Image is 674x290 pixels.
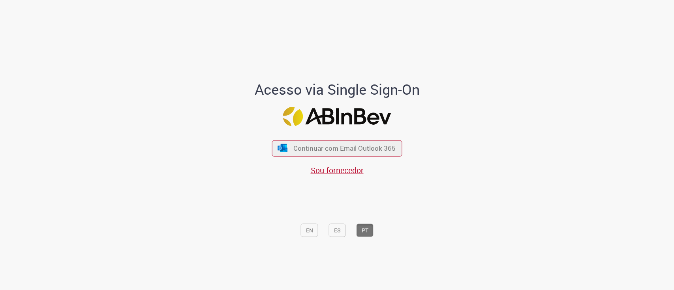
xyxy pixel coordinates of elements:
[293,144,396,153] span: Continuar com Email Outlook 365
[277,144,288,152] img: ícone Azure/Microsoft 360
[301,224,318,237] button: EN
[283,107,391,126] img: Logo ABInBev
[311,165,364,176] a: Sou fornecedor
[227,82,447,97] h1: Acesso via Single Sign-On
[272,140,402,156] button: ícone Azure/Microsoft 360 Continuar com Email Outlook 365
[329,224,346,237] button: ES
[357,224,374,237] button: PT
